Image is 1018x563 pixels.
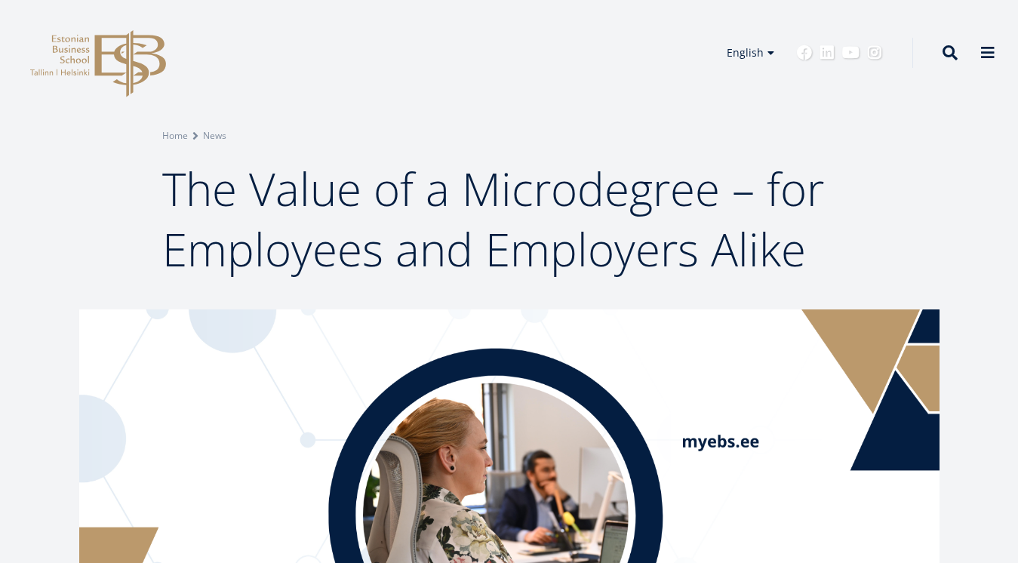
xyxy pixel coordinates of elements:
[842,45,860,60] a: Youtube
[867,45,882,60] a: Instagram
[203,128,226,143] a: News
[162,158,824,280] span: The Value of a Microdegree – for Employees and Employers Alike
[820,45,835,60] a: Linkedin
[162,128,188,143] a: Home
[797,45,812,60] a: Facebook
